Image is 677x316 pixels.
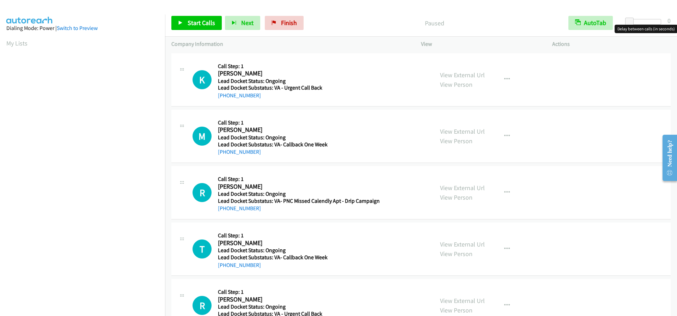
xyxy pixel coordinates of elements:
[265,16,304,30] a: Finish
[193,127,212,146] h1: M
[241,19,254,27] span: Next
[218,148,261,155] a: [PHONE_NUMBER]
[193,296,212,315] div: The call is yet to be attempted
[171,40,408,48] p: Company Information
[218,262,261,268] a: [PHONE_NUMBER]
[193,183,212,202] div: The call is yet to be attempted
[552,40,671,48] p: Actions
[6,24,159,32] div: Dialing Mode: Power |
[225,16,260,30] button: Next
[188,19,215,27] span: Start Calls
[57,25,98,31] a: Switch to Preview
[568,16,613,30] button: AutoTab
[218,205,261,212] a: [PHONE_NUMBER]
[218,78,377,85] h5: Lead Docket Status: Ongoing
[193,70,212,89] h1: K
[193,296,212,315] h1: R
[657,130,677,186] iframe: Resource Center
[218,232,377,239] h5: Call Step: 1
[440,137,472,145] a: View Person
[440,240,485,248] a: View External Url
[218,126,377,134] h2: [PERSON_NAME]
[193,127,212,146] div: The call is yet to be attempted
[440,184,485,192] a: View External Url
[218,183,377,191] h2: [PERSON_NAME]
[218,134,377,141] h5: Lead Docket Status: Ongoing
[193,239,212,259] div: The call is yet to be attempted
[440,306,472,314] a: View Person
[171,16,222,30] a: Start Calls
[218,63,377,70] h5: Call Step: 1
[218,190,380,197] h5: Lead Docket Status: Ongoing
[193,239,212,259] h1: T
[218,69,377,78] h2: [PERSON_NAME]
[440,297,485,305] a: View External Url
[218,288,377,296] h5: Call Step: 1
[218,176,380,183] h5: Call Step: 1
[218,197,380,205] h5: Lead Docket Substatus: VA- PNC Missed Calendly Apt - Drip Campaign
[218,239,377,247] h2: [PERSON_NAME]
[218,119,377,126] h5: Call Step: 1
[218,254,377,261] h5: Lead Docket Substatus: VA- Callback One Week
[440,127,485,135] a: View External Url
[218,84,377,91] h5: Lead Docket Substatus: VA - Urgent Call Back
[218,141,377,148] h5: Lead Docket Substatus: VA- Callback One Week
[667,16,671,25] div: 0
[193,183,212,202] h1: R
[440,250,472,258] a: View Person
[218,303,377,310] h5: Lead Docket Status: Ongoing
[218,247,377,254] h5: Lead Docket Status: Ongoing
[193,70,212,89] div: The call is yet to be attempted
[218,92,261,99] a: [PHONE_NUMBER]
[218,296,377,304] h2: [PERSON_NAME]
[281,19,297,27] span: Finish
[313,18,556,28] p: Paused
[440,71,485,79] a: View External Url
[440,193,472,201] a: View Person
[6,39,28,47] a: My Lists
[421,40,539,48] p: View
[440,80,472,89] a: View Person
